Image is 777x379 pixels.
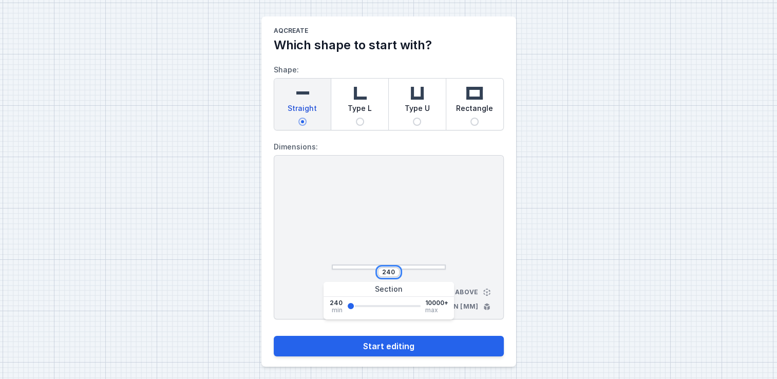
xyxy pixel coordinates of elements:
div: Section [324,282,454,297]
button: Start editing [274,336,504,356]
span: min [332,307,343,313]
img: straight.svg [292,83,313,103]
span: 240 [330,299,343,307]
span: Rectangle [456,103,493,118]
span: 10000+ [425,299,448,307]
img: u-shaped.svg [407,83,427,103]
input: Type U [413,118,421,126]
input: Type L [356,118,364,126]
h1: AQcreate [274,27,504,37]
input: Rectangle [470,118,479,126]
h2: Which shape to start with? [274,37,504,53]
img: l-shaped.svg [350,83,370,103]
label: Dimensions: [274,139,504,155]
span: Type L [348,103,372,118]
span: max [425,307,438,313]
span: Type U [405,103,430,118]
input: Dimension [mm] [381,268,397,276]
img: rectangle.svg [464,83,485,103]
input: Straight [298,118,307,126]
span: Straight [288,103,317,118]
label: Shape: [274,62,504,130]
